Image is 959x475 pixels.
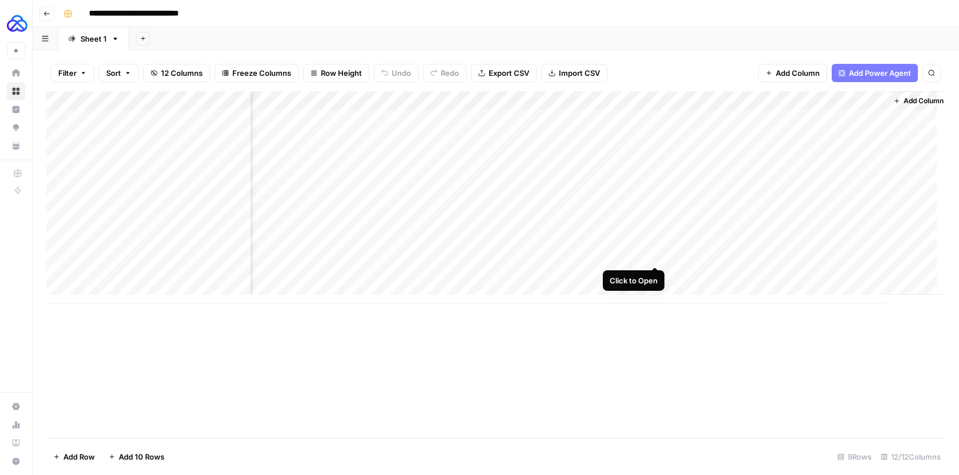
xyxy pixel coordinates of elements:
[7,416,25,434] a: Usage
[51,64,94,82] button: Filter
[7,64,25,82] a: Home
[849,67,911,79] span: Add Power Agent
[889,94,948,108] button: Add Column
[876,448,945,466] div: 12/12 Columns
[7,137,25,155] a: Your Data
[303,64,369,82] button: Row Height
[559,67,600,79] span: Import CSV
[776,67,820,79] span: Add Column
[541,64,607,82] button: Import CSV
[610,275,658,286] div: Click to Open
[7,452,25,470] button: Help + Support
[833,448,876,466] div: 9 Rows
[7,397,25,416] a: Settings
[161,67,203,79] span: 12 Columns
[58,27,129,50] a: Sheet 1
[758,64,827,82] button: Add Column
[106,67,121,79] span: Sort
[63,451,95,462] span: Add Row
[321,67,362,79] span: Row Height
[471,64,537,82] button: Export CSV
[99,64,139,82] button: Sort
[232,67,291,79] span: Freeze Columns
[7,100,25,119] a: Insights
[215,64,299,82] button: Freeze Columns
[80,33,107,44] div: Sheet 1
[58,67,76,79] span: Filter
[7,9,25,38] button: Workspace: AUQ
[46,448,102,466] button: Add Row
[832,64,918,82] button: Add Power Agent
[7,434,25,452] a: Learning Hub
[374,64,418,82] button: Undo
[119,451,164,462] span: Add 10 Rows
[143,64,210,82] button: 12 Columns
[7,13,27,34] img: AUQ Logo
[423,64,466,82] button: Redo
[7,119,25,137] a: Opportunities
[441,67,459,79] span: Redo
[102,448,171,466] button: Add 10 Rows
[392,67,411,79] span: Undo
[489,67,529,79] span: Export CSV
[904,96,944,106] span: Add Column
[7,82,25,100] a: Browse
